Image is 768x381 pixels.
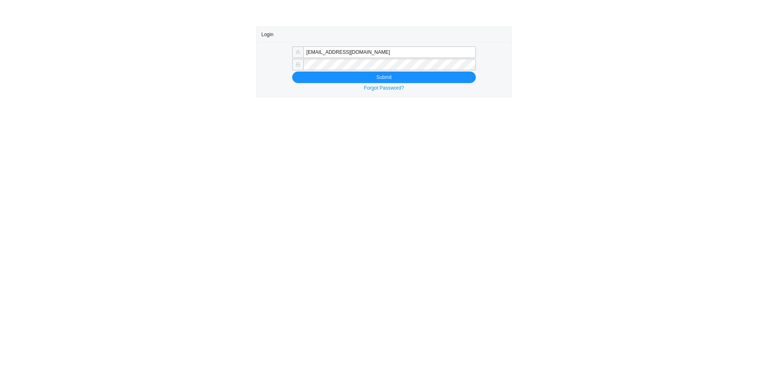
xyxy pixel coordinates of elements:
span: Submit [376,73,392,81]
div: Login [261,27,507,42]
button: Submit [292,72,476,83]
span: user [295,50,300,55]
input: Email [303,46,476,58]
span: lock [295,62,300,67]
a: Forgot Password? [364,85,404,91]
